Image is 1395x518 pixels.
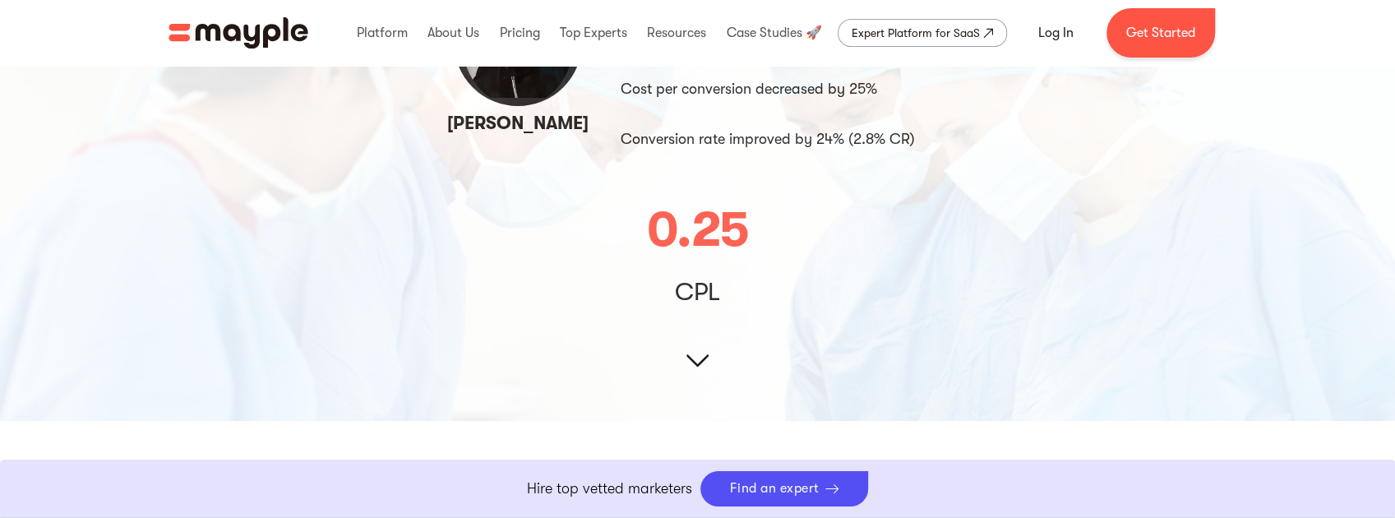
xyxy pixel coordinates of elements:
p: Hire top vetted marketers [527,478,692,500]
div: Expert Platform for SaaS [852,23,980,43]
div: Find an expert [730,481,820,497]
div: Top Experts [556,7,631,59]
img: Mayple logo [169,17,308,49]
div: Resources [643,7,710,59]
a: Expert Platform for SaaS [838,19,1007,47]
iframe: Chat Widget [1099,327,1395,518]
div: Pricing [495,7,543,59]
a: Log In [1019,13,1093,53]
div: About Us [423,7,483,59]
a: home [169,17,308,49]
a: Get Started [1106,8,1215,58]
div: Platform [353,7,412,59]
